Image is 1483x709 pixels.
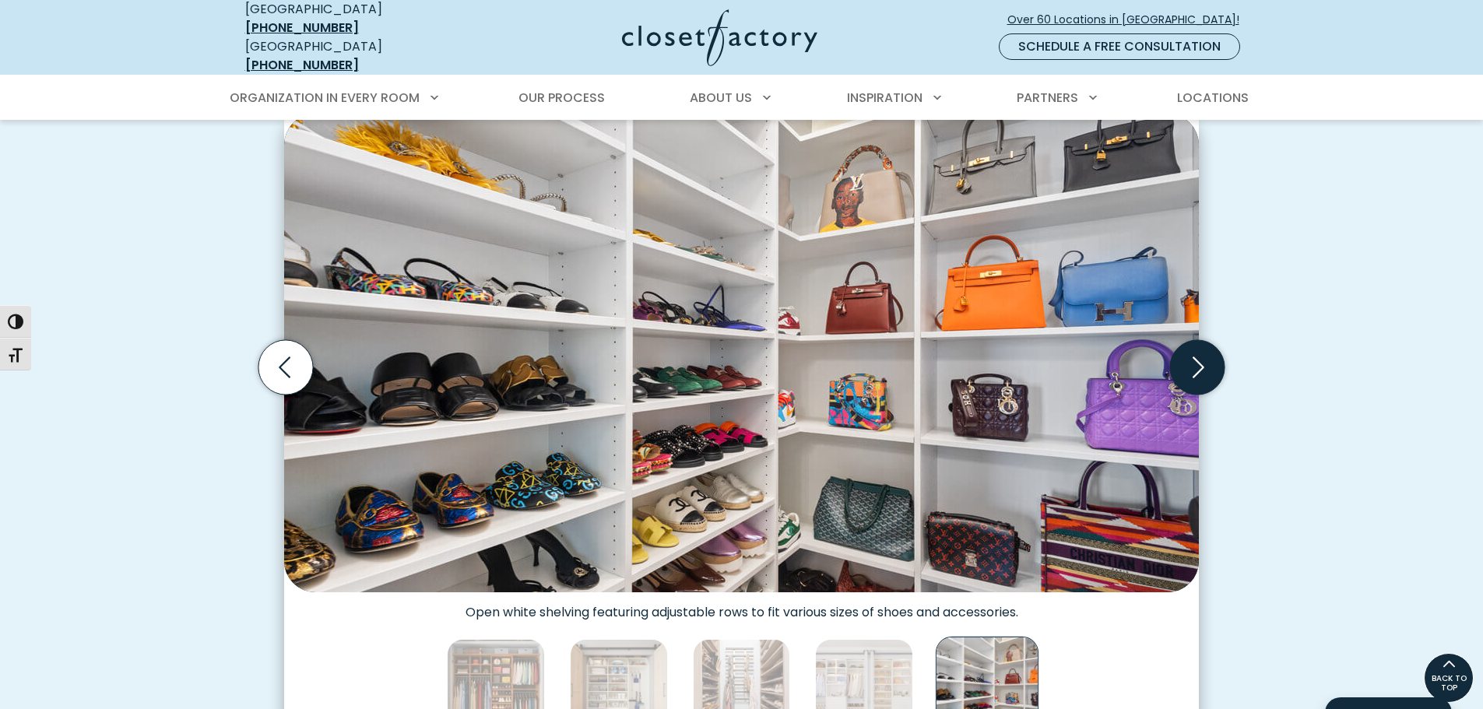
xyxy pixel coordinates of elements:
[1017,89,1078,107] span: Partners
[1425,674,1473,693] span: BACK TO TOP
[999,33,1240,60] a: Schedule a Free Consultation
[245,56,359,74] a: [PHONE_NUMBER]
[284,592,1199,620] figcaption: Open white shelving featuring adjustable rows to fit various sizes of shoes and accessories.
[245,37,471,75] div: [GEOGRAPHIC_DATA]
[245,19,359,37] a: [PHONE_NUMBER]
[1177,89,1249,107] span: Locations
[518,89,605,107] span: Our Process
[622,9,817,66] img: Closet Factory Logo
[1007,12,1252,28] span: Over 60 Locations in [GEOGRAPHIC_DATA]!
[1007,6,1253,33] a: Over 60 Locations in [GEOGRAPHIC_DATA]!
[1164,334,1231,401] button: Next slide
[219,76,1265,120] nav: Primary Menu
[847,89,922,107] span: Inspiration
[230,89,420,107] span: Organization in Every Room
[690,89,752,107] span: About Us
[1424,653,1474,703] a: BACK TO TOP
[252,334,319,401] button: Previous slide
[284,114,1199,592] img: Accessory organization in closet with white gloss shelving for shoes and purses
